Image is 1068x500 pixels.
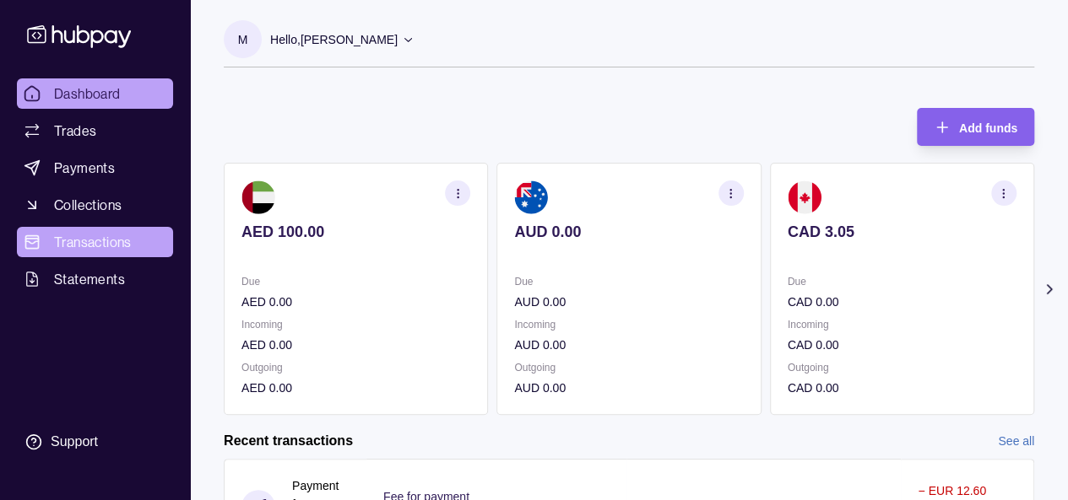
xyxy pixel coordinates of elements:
[54,195,122,215] span: Collections
[514,223,743,241] p: AUD 0.00
[514,180,548,214] img: au
[788,293,1016,311] p: CAD 0.00
[514,379,743,397] p: AUD 0.00
[959,121,1017,135] span: Add funds
[54,158,115,178] span: Payments
[17,424,173,460] a: Support
[241,180,275,214] img: ae
[17,116,173,146] a: Trades
[241,223,470,241] p: AED 100.00
[241,315,470,334] p: Incoming
[514,293,743,311] p: AUD 0.00
[54,83,121,104] span: Dashboard
[788,315,1016,334] p: Incoming
[788,358,1016,377] p: Outgoing
[224,432,353,450] h2: Recent transactions
[998,432,1034,450] a: See all
[917,108,1034,146] button: Add funds
[241,379,470,397] p: AED 0.00
[17,227,173,257] a: Transactions
[514,358,743,377] p: Outgoing
[241,358,470,377] p: Outgoing
[54,269,125,289] span: Statements
[238,30,248,49] p: M
[17,264,173,294] a: Statements
[788,272,1016,291] p: Due
[514,336,743,354] p: AUD 0.00
[788,223,1016,241] p: CAD 3.05
[788,379,1016,397] p: CAD 0.00
[514,315,743,334] p: Incoming
[788,180,821,214] img: ca
[17,153,173,183] a: Payments
[51,433,98,451] div: Support
[241,293,470,311] p: AED 0.00
[54,121,96,141] span: Trades
[918,484,986,497] p: − EUR 12.60
[514,272,743,291] p: Due
[241,336,470,354] p: AED 0.00
[54,232,132,252] span: Transactions
[241,272,470,291] p: Due
[17,78,173,109] a: Dashboard
[17,190,173,220] a: Collections
[270,30,398,49] p: Hello, [PERSON_NAME]
[788,336,1016,354] p: CAD 0.00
